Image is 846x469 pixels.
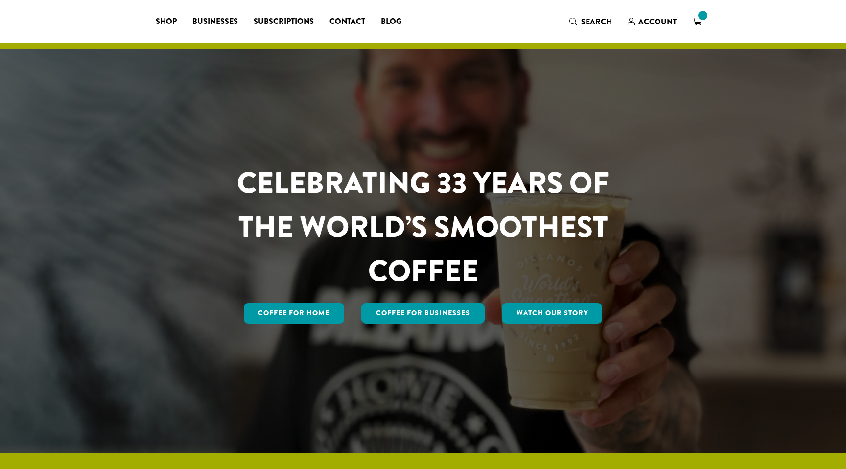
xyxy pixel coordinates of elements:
[638,16,677,27] span: Account
[502,303,603,324] a: Watch Our Story
[381,16,401,28] span: Blog
[329,16,365,28] span: Contact
[562,14,620,30] a: Search
[208,161,638,293] h1: CELEBRATING 33 YEARS OF THE WORLD’S SMOOTHEST COFFEE
[156,16,177,28] span: Shop
[581,16,612,27] span: Search
[361,303,485,324] a: Coffee For Businesses
[244,303,345,324] a: Coffee for Home
[192,16,238,28] span: Businesses
[148,14,185,29] a: Shop
[254,16,314,28] span: Subscriptions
